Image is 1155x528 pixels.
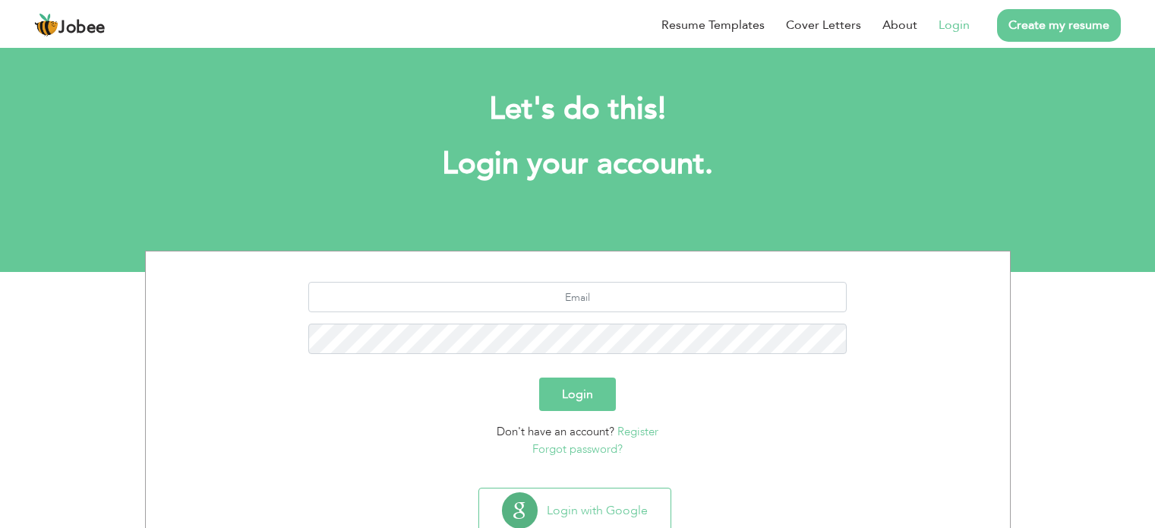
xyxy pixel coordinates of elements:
[168,90,988,129] h2: Let's do this!
[58,20,106,36] span: Jobee
[786,16,861,34] a: Cover Letters
[34,13,58,37] img: jobee.io
[497,424,614,439] span: Don't have an account?
[882,16,917,34] a: About
[532,441,623,457] a: Forgot password?
[168,144,988,184] h1: Login your account.
[939,16,970,34] a: Login
[617,424,658,439] a: Register
[661,16,765,34] a: Resume Templates
[34,13,106,37] a: Jobee
[539,378,616,411] button: Login
[308,282,847,312] input: Email
[997,9,1121,42] a: Create my resume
